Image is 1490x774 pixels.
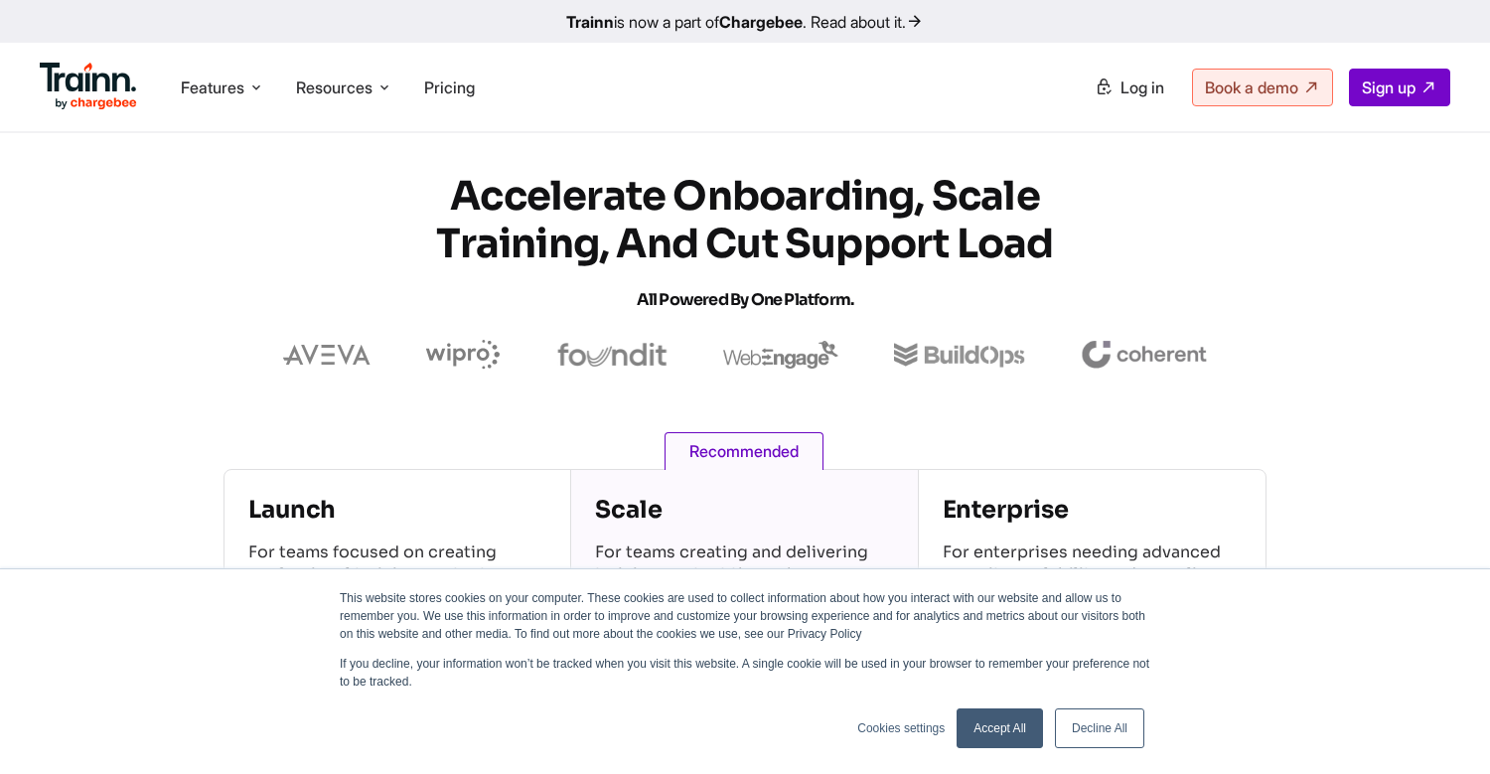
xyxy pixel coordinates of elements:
img: foundit logo [556,343,668,367]
img: coherent logo [1081,341,1207,369]
a: Book a demo [1192,69,1333,106]
a: Decline All [1055,708,1144,748]
b: Chargebee [719,12,803,32]
span: All Powered by One Platform. [637,289,854,310]
span: Features [181,77,244,98]
span: Book a demo [1205,77,1298,97]
h4: Enterprise [943,494,1242,526]
p: For teams creating and delivering training content through one platform [595,542,893,611]
b: Trainn [566,12,614,32]
p: If you decline, your information won’t be tracked when you visit this website. A single cookie wi... [340,655,1150,691]
h4: Scale [595,494,893,526]
a: Log in [1083,70,1176,105]
a: Sign up [1349,69,1450,106]
a: Accept All [957,708,1043,748]
img: webengage logo [723,341,838,369]
span: Log in [1120,77,1164,97]
span: Recommended [665,432,823,470]
p: For teams focused on creating professional training content [248,542,546,611]
img: Trainn Logo [40,63,137,110]
a: Cookies settings [857,719,945,737]
p: For enterprises needing advanced security, scalability, and compliance [943,542,1242,611]
img: aveva logo [283,345,371,365]
h1: Accelerate Onboarding, Scale Training, and Cut Support Load [387,173,1103,324]
img: wipro logo [426,340,501,370]
a: Pricing [424,77,475,97]
img: buildops logo [894,343,1024,368]
span: Resources [296,77,372,98]
h4: Launch [248,494,546,526]
p: This website stores cookies on your computer. These cookies are used to collect information about... [340,589,1150,643]
span: Sign up [1362,77,1415,97]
